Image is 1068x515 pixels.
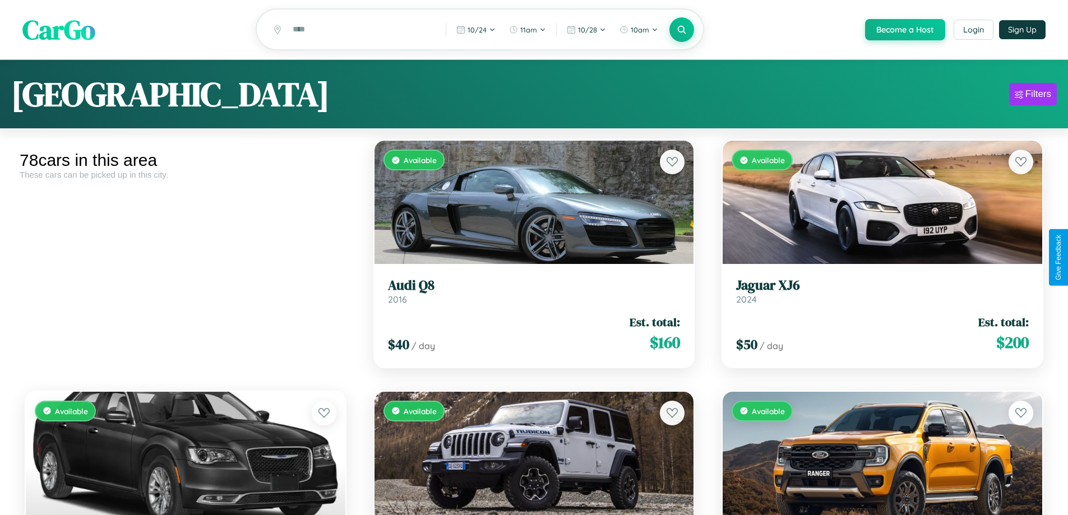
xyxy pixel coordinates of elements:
[388,277,681,294] h3: Audi Q8
[736,335,757,354] span: $ 50
[760,340,783,351] span: / day
[388,294,407,305] span: 2016
[388,335,409,354] span: $ 40
[1025,89,1051,100] div: Filters
[954,20,993,40] button: Login
[865,19,945,40] button: Become a Host
[20,151,352,170] div: 78 cars in this area
[1009,83,1057,105] button: Filters
[11,71,330,117] h1: [GEOGRAPHIC_DATA]
[388,277,681,305] a: Audi Q82016
[736,277,1029,305] a: Jaguar XJ62024
[55,406,88,416] span: Available
[650,331,680,354] span: $ 160
[22,11,95,48] span: CarGo
[630,314,680,330] span: Est. total:
[614,21,664,39] button: 10am
[736,277,1029,294] h3: Jaguar XJ6
[1055,235,1062,280] div: Give Feedback
[996,331,1029,354] span: $ 200
[752,155,785,165] span: Available
[631,25,649,34] span: 10am
[412,340,435,351] span: / day
[520,25,537,34] span: 11am
[503,21,552,39] button: 11am
[561,21,612,39] button: 10/28
[404,155,437,165] span: Available
[752,406,785,416] span: Available
[978,314,1029,330] span: Est. total:
[20,170,352,179] div: These cars can be picked up in this city.
[578,25,597,34] span: 10 / 28
[736,294,757,305] span: 2024
[404,406,437,416] span: Available
[451,21,501,39] button: 10/24
[468,25,487,34] span: 10 / 24
[999,20,1046,39] button: Sign Up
